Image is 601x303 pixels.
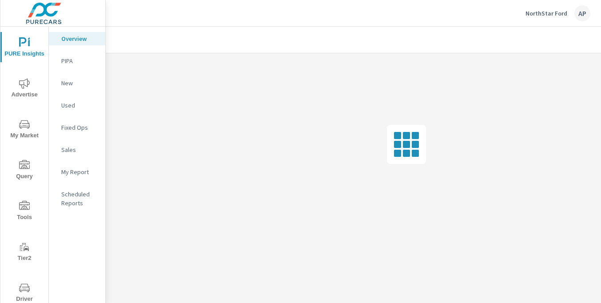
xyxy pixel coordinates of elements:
p: Overview [61,34,98,43]
p: New [61,79,98,88]
span: Tools [3,201,46,223]
div: Used [49,99,105,112]
p: NorthStar Ford [525,9,567,17]
div: PIPA [49,54,105,68]
span: Tier2 [3,242,46,263]
span: Advertise [3,78,46,100]
p: Used [61,101,98,110]
p: PIPA [61,56,98,65]
div: Scheduled Reports [49,187,105,210]
div: New [49,76,105,90]
div: Overview [49,32,105,45]
span: My Market [3,119,46,141]
div: Fixed Ops [49,121,105,134]
p: Scheduled Reports [61,190,98,207]
p: Fixed Ops [61,123,98,132]
span: PURE Insights [3,37,46,59]
p: My Report [61,167,98,176]
div: Sales [49,143,105,156]
p: Sales [61,145,98,154]
div: My Report [49,165,105,179]
div: AP [574,5,590,21]
span: Query [3,160,46,182]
